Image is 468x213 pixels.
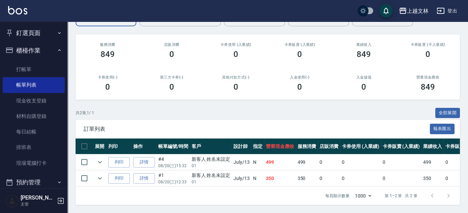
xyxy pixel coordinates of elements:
td: 0 [340,171,381,186]
a: 每日結帳 [3,124,65,140]
a: 詳情 [133,173,155,184]
h3: 0 [233,82,238,92]
td: July /13 [232,154,251,170]
p: 共 2 筆, 1 / 1 [76,110,94,116]
button: 列印 [108,173,130,184]
h2: 營業現金應收 [404,75,452,80]
th: 帳單編號/時間 [157,139,190,154]
td: 0 [340,154,381,170]
td: 350 [296,171,318,186]
button: 櫃檯作業 [3,42,65,59]
div: 上越文林 [407,7,429,15]
div: 新客人 姓名未設定 [192,156,230,163]
td: 499 [264,154,296,170]
p: 每頁顯示數量 [325,193,350,199]
a: 材料自購登錄 [3,109,65,124]
h3: 0 [169,82,174,92]
div: 新客人 姓名未設定 [192,172,230,179]
th: 列印 [107,139,132,154]
td: 0 [318,154,340,170]
a: 排班表 [3,140,65,155]
h2: 其他付款方式(-) [212,75,260,80]
th: 客戶 [190,139,232,154]
button: expand row [95,157,105,167]
td: 350 [421,171,444,186]
h2: 卡券販賣 (不入業績) [404,42,452,47]
h2: 卡券使用(-) [84,75,132,80]
h3: 849 [421,82,435,92]
h3: 0 [297,50,302,59]
h3: 0 [169,50,174,59]
h2: 入金使用(-) [276,75,324,80]
td: N [251,154,264,170]
button: save [379,4,393,18]
h3: 0 [361,82,366,92]
img: Logo [8,6,27,14]
p: 第 1–2 筆 共 2 筆 [385,193,417,199]
th: 營業現金應收 [264,139,296,154]
td: #1 [157,171,190,186]
a: 現金收支登錄 [3,93,65,109]
p: 01 [192,163,230,169]
button: 預約管理 [3,174,65,191]
div: 1000 [352,187,374,205]
h2: 入金儲值 [340,75,388,80]
th: 業績收入 [421,139,444,154]
a: 打帳單 [3,62,65,77]
th: 卡券使用 (入業績) [340,139,381,154]
td: 0 [381,154,422,170]
th: 卡券販賣 (入業績) [381,139,422,154]
th: 設計師 [232,139,251,154]
button: 登出 [434,5,460,17]
td: 499 [421,154,444,170]
h3: 849 [101,50,115,59]
th: 指定 [251,139,264,154]
h2: 店販消費 [148,42,196,47]
h5: [PERSON_NAME] [21,194,55,201]
h3: 0 [297,82,302,92]
h2: 卡券販賣 (入業績) [276,42,324,47]
td: 499 [296,154,318,170]
button: 全部展開 [435,108,460,118]
h3: 0 [233,50,238,59]
th: 操作 [132,139,157,154]
td: N [251,171,264,186]
button: 釘選頁面 [3,24,65,42]
button: expand row [95,173,105,183]
span: 訂單列表 [84,126,430,132]
td: #4 [157,154,190,170]
p: 08/20 (三) 15:32 [158,163,188,169]
th: 服務消費 [296,139,318,154]
td: 350 [264,171,296,186]
h3: 0 [425,50,430,59]
p: 08/20 (三) 12:33 [158,179,188,185]
h2: 業績收入 [340,42,388,47]
a: 詳情 [133,157,155,168]
h2: 第三方卡券(-) [148,75,196,80]
td: July /13 [232,171,251,186]
td: 0 [318,171,340,186]
a: 帳單列表 [3,77,65,93]
button: 列印 [108,157,130,168]
a: 現場電腦打卡 [3,155,65,171]
h2: 卡券使用 (入業績) [212,42,260,47]
h3: 0 [105,82,110,92]
button: 報表匯出 [430,124,455,134]
p: 主管 [21,201,55,207]
img: Person [5,194,19,208]
button: 上越文林 [396,4,431,18]
a: 報表匯出 [430,125,455,132]
h3: 服務消費 [84,42,132,47]
th: 展開 [93,139,107,154]
td: 0 [381,171,422,186]
p: 01 [192,179,230,185]
th: 店販消費 [318,139,340,154]
h3: 849 [357,50,371,59]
